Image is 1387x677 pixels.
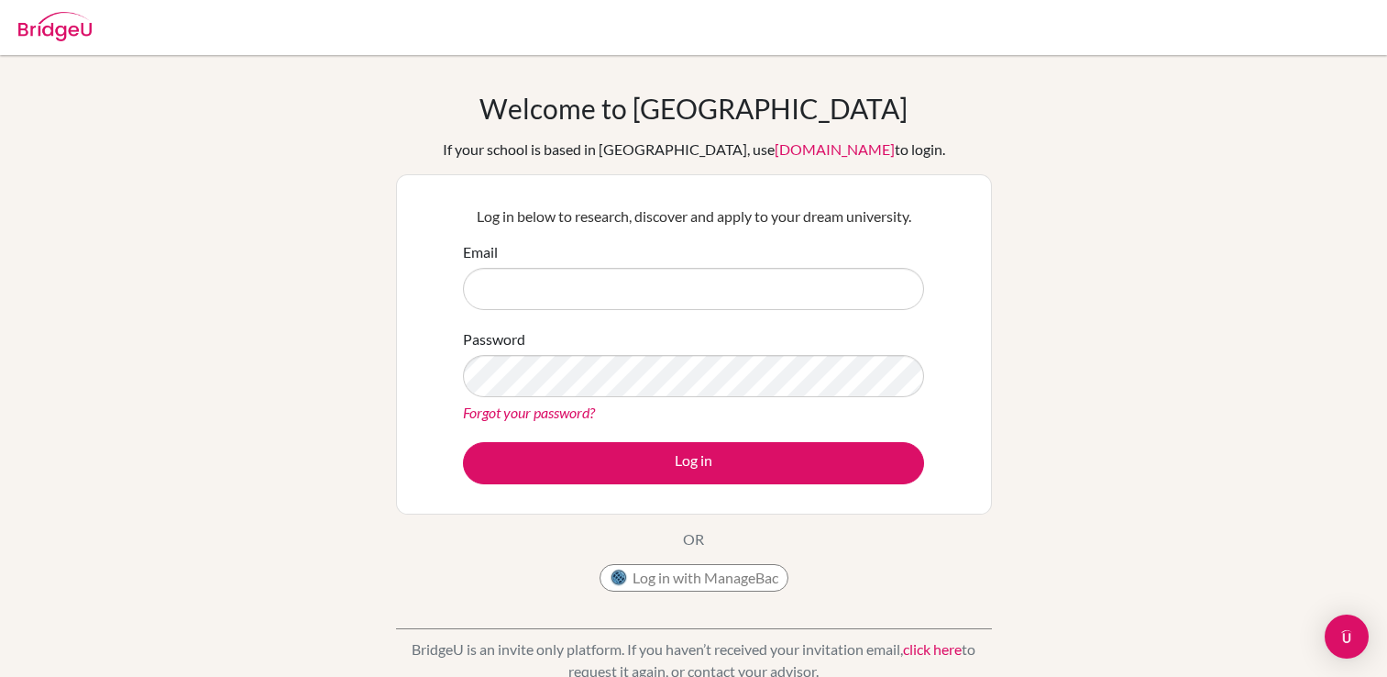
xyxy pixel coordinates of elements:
[775,140,895,158] a: [DOMAIN_NAME]
[463,442,924,484] button: Log in
[683,528,704,550] p: OR
[1325,615,1369,659] div: Open Intercom Messenger
[463,241,498,263] label: Email
[443,139,945,161] div: If your school is based in [GEOGRAPHIC_DATA], use to login.
[903,640,962,658] a: click here
[463,205,924,228] p: Log in below to research, discover and apply to your dream university.
[18,12,92,41] img: Bridge-U
[479,92,908,125] h1: Welcome to [GEOGRAPHIC_DATA]
[463,404,595,421] a: Forgot your password?
[463,328,525,350] label: Password
[600,564,788,592] button: Log in with ManageBac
